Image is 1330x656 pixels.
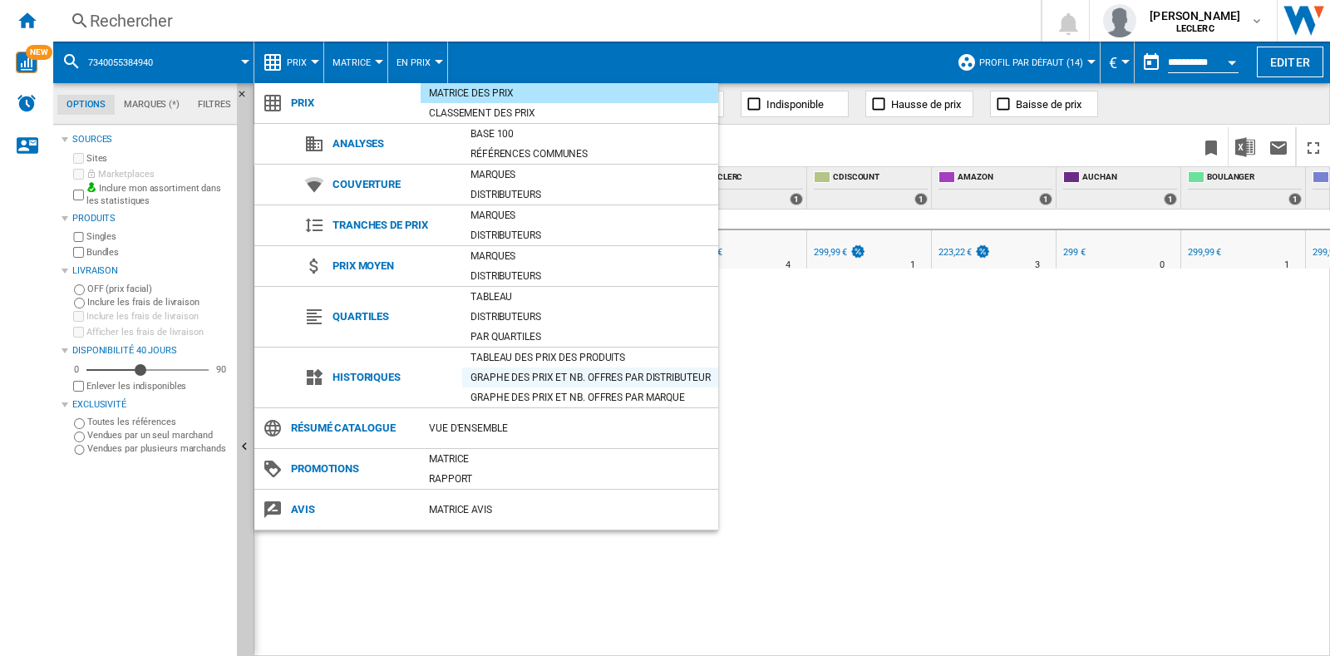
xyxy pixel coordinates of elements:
[283,498,421,521] span: Avis
[462,389,718,406] div: Graphe des prix et nb. offres par marque
[283,457,421,481] span: Promotions
[324,305,462,328] span: Quartiles
[462,328,718,345] div: Par quartiles
[283,417,421,440] span: Résumé catalogue
[324,132,462,155] span: Analyses
[421,85,718,101] div: Matrice des prix
[462,126,718,142] div: Base 100
[324,173,462,196] span: Couverture
[283,91,421,115] span: Prix
[421,105,718,121] div: Classement des prix
[462,349,718,366] div: Tableau des prix des produits
[462,207,718,224] div: Marques
[462,166,718,183] div: Marques
[421,471,718,487] div: Rapport
[462,146,718,162] div: Références communes
[462,369,718,386] div: Graphe des prix et nb. offres par distributeur
[462,227,718,244] div: Distributeurs
[462,248,718,264] div: Marques
[324,366,462,389] span: Historiques
[462,308,718,325] div: Distributeurs
[462,186,718,203] div: Distributeurs
[324,214,462,237] span: Tranches de prix
[421,420,718,437] div: Vue d'ensemble
[421,451,718,467] div: Matrice
[462,289,718,305] div: Tableau
[462,268,718,284] div: Distributeurs
[324,254,462,278] span: Prix moyen
[421,501,718,518] div: Matrice AVIS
